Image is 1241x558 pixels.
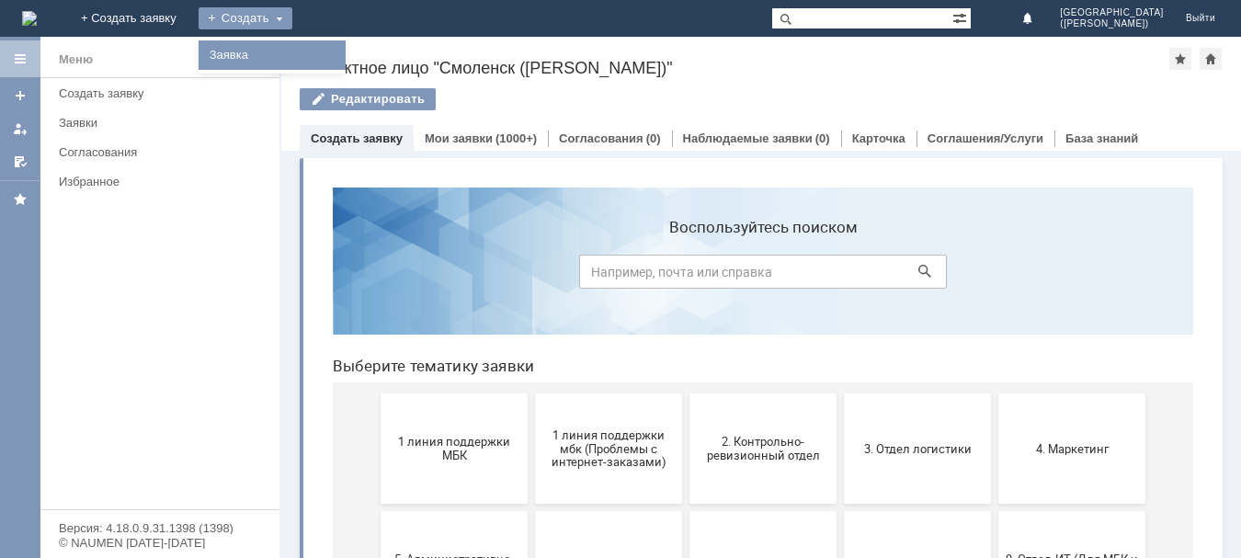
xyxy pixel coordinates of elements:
[59,175,248,188] div: Избранное
[646,131,661,145] div: (0)
[495,131,537,145] div: (1000+)
[22,11,37,26] a: Перейти на домашнюю страницу
[59,49,93,71] div: Меню
[531,504,667,518] span: Отдел-ИТ (Офис)
[22,11,37,26] img: logo
[686,268,822,282] span: 4. Маркетинг
[1169,48,1191,70] div: Добавить в избранное
[222,386,359,400] span: 6. Закупки
[377,262,513,290] span: 2. Контрольно-ревизионный отдел
[217,338,364,449] button: 6. Закупки
[526,221,673,331] button: 3. Отдел логистики
[683,131,813,145] a: Наблюдаемые заявки
[222,255,359,296] span: 1 линия поддержки мбк (Проблемы с интернет-заказами)
[377,497,513,525] span: Отдел-ИТ (Битрикс24 и CRM)
[6,147,35,177] a: Мои согласования
[952,8,971,26] span: Расширенный поиск
[59,86,268,100] div: Создать заявку
[199,7,292,29] div: Создать
[51,108,276,137] a: Заявки
[425,131,493,145] a: Мои заявки
[63,338,210,449] button: 5. Административно-хозяйственный отдел
[51,79,276,108] a: Создать заявку
[371,221,518,331] button: 2. Контрольно-ревизионный отдел
[6,114,35,143] a: Мои заявки
[1060,18,1164,29] span: ([PERSON_NAME])
[202,44,342,66] a: Заявка
[371,338,518,449] button: 7. Служба безопасности
[6,81,35,110] a: Создать заявку
[531,386,667,400] span: 8. Отдел качества
[59,537,261,549] div: © NAUMEN [DATE]-[DATE]
[526,338,673,449] button: 8. Отдел качества
[217,221,364,331] button: 1 линия поддержки мбк (Проблемы с интернет-заказами)
[261,82,629,116] input: Например, почта или справка
[68,262,204,290] span: 1 линия поддержки МБК
[15,184,875,202] header: Выберите тематику заявки
[852,131,905,145] a: Карточка
[59,145,268,159] div: Согласования
[261,45,629,63] label: Воспользуйтесь поиском
[680,221,827,331] button: 4. Маркетинг
[680,338,827,449] button: 9. Отдел-ИТ (Для МБК и Пекарни)
[63,221,210,331] button: 1 линия поддержки МБК
[559,131,643,145] a: Согласования
[311,131,403,145] a: Создать заявку
[1065,131,1138,145] a: База знаний
[59,522,261,534] div: Версия: 4.18.0.9.31.1398 (1398)
[815,131,830,145] div: (0)
[928,131,1043,145] a: Соглашения/Услуги
[51,138,276,166] a: Согласования
[68,504,204,518] span: Бухгалтерия (для мбк)
[686,504,822,518] span: Финансовый отдел
[1200,48,1222,70] div: Сделать домашней страницей
[300,59,1169,77] div: Контактное лицо "Смоленск ([PERSON_NAME])"
[531,268,667,282] span: 3. Отдел логистики
[59,116,268,130] div: Заявки
[377,386,513,400] span: 7. Служба безопасности
[686,380,822,407] span: 9. Отдел-ИТ (Для МБК и Пекарни)
[1060,7,1164,18] span: [GEOGRAPHIC_DATA]
[68,380,204,407] span: 5. Административно-хозяйственный отдел
[222,504,359,518] span: Отдел ИТ (1С)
